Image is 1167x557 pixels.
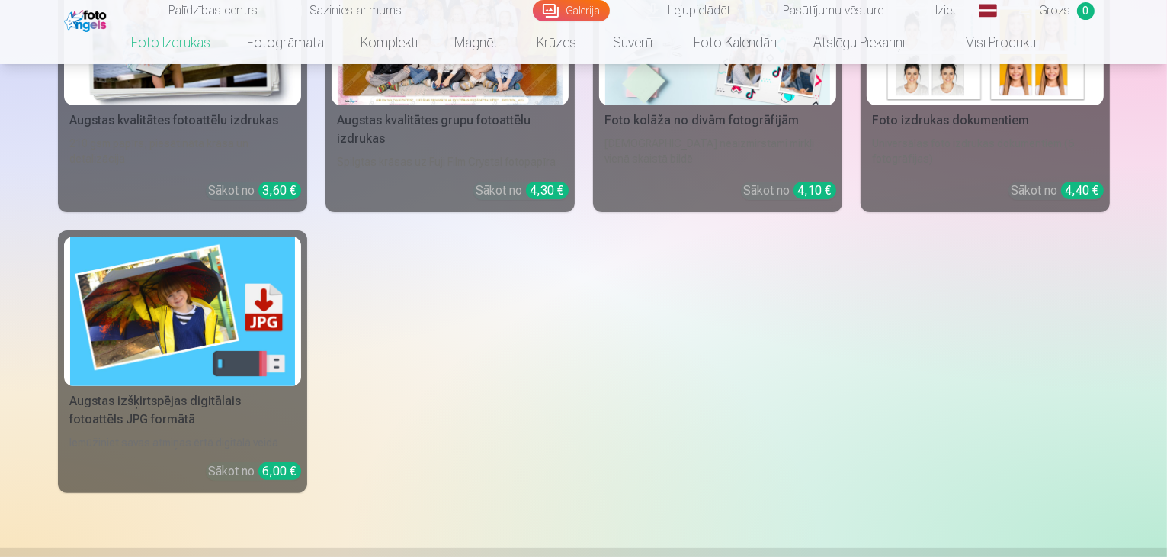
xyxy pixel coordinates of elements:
div: Foto kolāža no divām fotogrāfijām [599,111,836,130]
div: Iemūžiniet savas atmiņas ērtā digitālā veidā [64,435,301,450]
div: Sākot no [476,182,569,200]
a: Visi produkti [923,21,1054,64]
div: Sākot no [209,182,301,200]
img: Augstas izšķirtspējas digitālais fotoattēls JPG formātā [70,237,295,387]
div: Sākot no [744,182,836,200]
a: Foto izdrukas [113,21,229,64]
a: Foto kalendāri [675,21,795,64]
div: Augstas kvalitātes fotoattēlu izdrukas [64,111,301,130]
a: Krūzes [518,21,595,64]
div: 6,00 € [258,462,301,480]
a: Komplekti [342,21,436,64]
div: Universālas foto izdrukas dokumentiem (6 fotogrāfijas) [867,136,1104,169]
span: Grozs [1040,2,1071,20]
span: 0 [1077,2,1095,20]
div: 4,30 € [526,182,569,199]
div: Sākot no [1012,182,1104,200]
div: Spilgtas krāsas uz Fuji Film Crystal fotopapīra [332,154,569,169]
div: Foto izdrukas dokumentiem [867,111,1104,130]
a: Atslēgu piekariņi [795,21,923,64]
a: Magnēti [436,21,518,64]
div: Augstas kvalitātes grupu fotoattēlu izdrukas [332,111,569,148]
div: 210 gsm papīrs, piesātināta krāsa un detalizācija [64,136,301,169]
a: Augstas izšķirtspējas digitālais fotoattēls JPG formātāAugstas izšķirtspējas digitālais fotoattēl... [58,230,307,494]
a: Suvenīri [595,21,675,64]
div: 4,40 € [1061,182,1104,199]
div: 4,10 € [793,182,836,199]
img: /fa1 [64,6,111,32]
div: Augstas izšķirtspējas digitālais fotoattēls JPG formātā [64,392,301,429]
a: Fotogrāmata [229,21,342,64]
div: Sākot no [209,462,301,481]
div: 3,60 € [258,182,301,199]
div: [DEMOGRAPHIC_DATA] neaizmirstami mirkļi vienā skaistā bildē [599,136,836,169]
